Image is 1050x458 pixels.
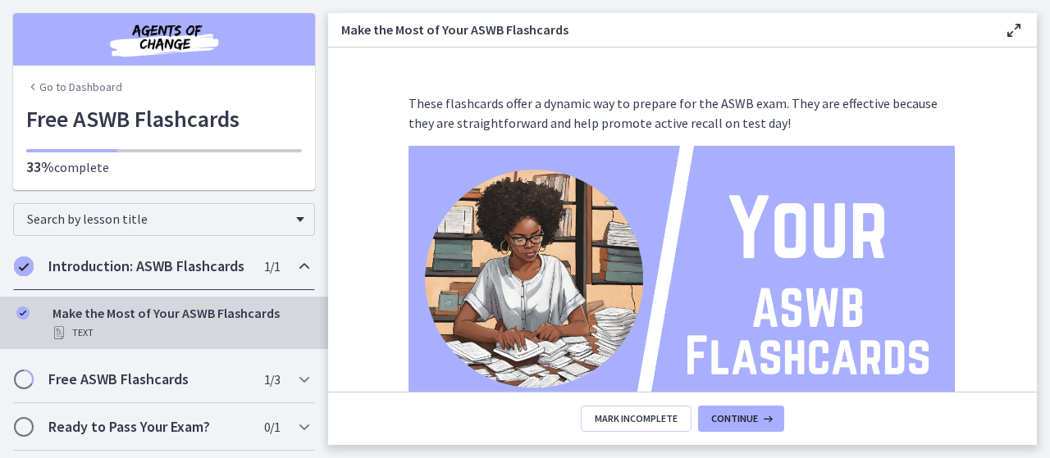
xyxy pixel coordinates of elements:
i: Completed [16,306,30,320]
span: Continue [711,412,758,425]
h2: Free ASWB Flashcards [48,370,249,389]
span: Mark Incomplete [595,412,678,425]
span: 0 / 1 [264,417,280,437]
img: Your_ASWB_Flashcards.png [409,146,955,453]
span: 1 / 3 [264,370,280,389]
h3: Make the Most of Your ASWB Flashcards [341,20,978,39]
h2: Introduction: ASWB Flashcards [48,256,249,276]
span: 1 / 1 [264,256,280,276]
span: Search by lesson title [27,211,288,227]
h1: Free ASWB Flashcards [26,102,302,136]
a: Go to Dashboard [26,79,122,95]
button: Continue [698,406,784,432]
span: 33% [26,157,54,176]
button: Mark Incomplete [581,406,692,432]
div: Make the Most of Your ASWB Flashcards [52,303,308,342]
i: Completed [14,256,34,276]
div: Text [52,323,308,342]
div: Search by lesson title [13,203,315,236]
img: Agents of Change [66,20,262,59]
p: These flashcards offer a dynamic way to prepare for the ASWB exam. They are effective because the... [409,93,956,133]
h2: Ready to Pass Your Exam? [48,417,249,437]
p: complete [26,157,302,177]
